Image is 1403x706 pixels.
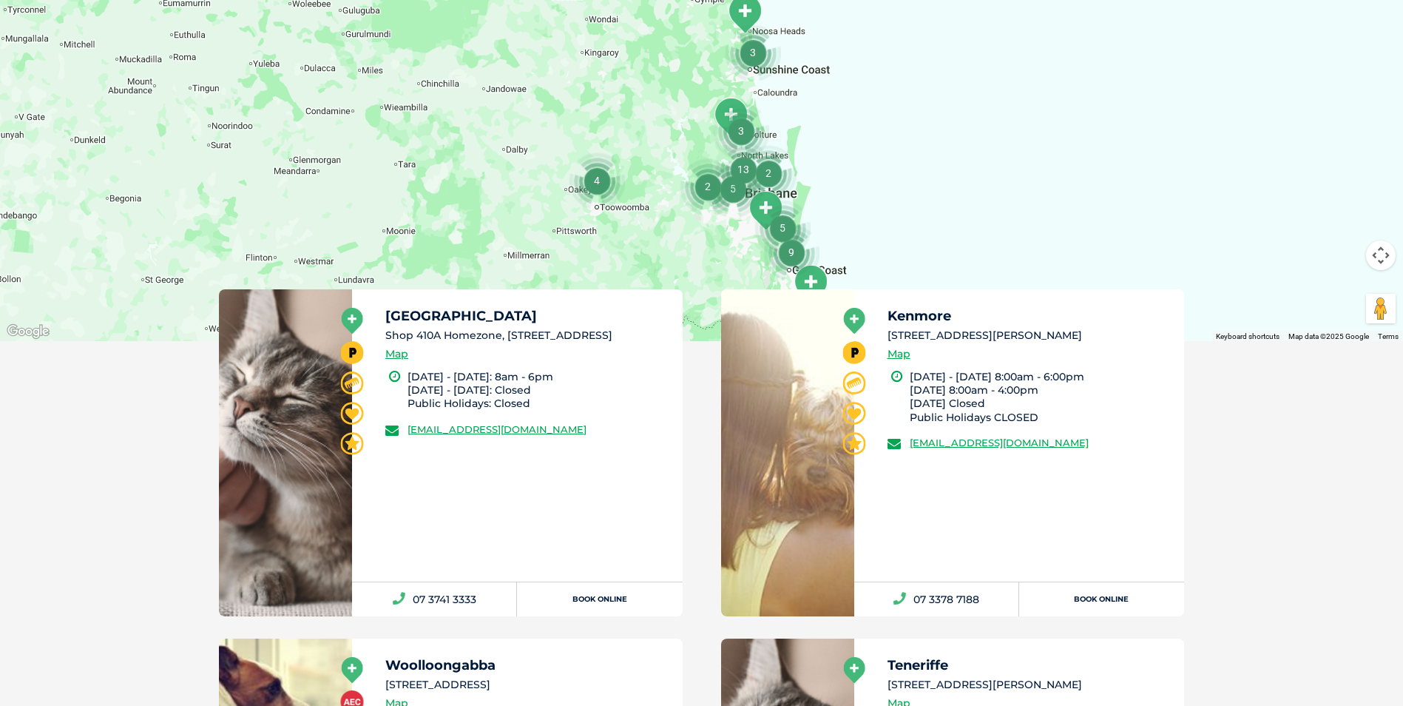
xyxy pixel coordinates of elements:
button: Map camera controls [1366,241,1396,270]
div: 9 [763,224,819,280]
div: 5 [705,161,761,217]
li: [STREET_ADDRESS] [385,677,669,693]
li: [DATE] - [DATE]: 8am - 6pm [DATE] - [DATE]: Closed Public Holidays: Closed [408,370,669,411]
li: [STREET_ADDRESS][PERSON_NAME] [888,677,1172,693]
div: 4 [569,152,625,209]
div: Morayfield [712,97,749,138]
li: [DATE] - [DATE] 8:00am - 6:00pm [DATE] 8:00am - 4:00pm [DATE] Closed Public Holidays CLOSED [910,370,1172,424]
a: Map [888,346,910,363]
a: [EMAIL_ADDRESS][DOMAIN_NAME] [408,423,586,435]
a: 07 3378 7188 [854,582,1019,616]
div: 2 [740,145,797,201]
a: Open this area in Google Maps (opens a new window) [4,322,53,341]
a: Terms (opens in new tab) [1378,332,1399,340]
a: 07 3741 3333 [352,582,517,616]
div: 13 [715,141,771,198]
span: Map data ©2025 Google [1288,332,1369,340]
h5: Teneriffe [888,659,1172,672]
div: 3 [713,103,769,159]
li: [STREET_ADDRESS][PERSON_NAME] [888,328,1172,343]
img: Google [4,322,53,341]
li: Shop 410A Homezone, [STREET_ADDRESS] [385,328,669,343]
div: 5 [754,200,811,256]
a: Map [385,346,408,363]
button: Drag Pegman onto the map to open Street View [1366,294,1396,323]
h5: Woolloongabba [385,659,669,672]
a: Book Online [1019,582,1184,616]
h5: [GEOGRAPHIC_DATA] [385,309,669,323]
div: 3 [725,24,781,81]
a: Book Online [517,582,682,616]
div: 2 [680,158,736,215]
h5: Kenmore [888,309,1172,323]
a: [EMAIL_ADDRESS][DOMAIN_NAME] [910,437,1089,448]
div: Tweed Heads [792,264,829,305]
button: Keyboard shortcuts [1216,332,1279,342]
